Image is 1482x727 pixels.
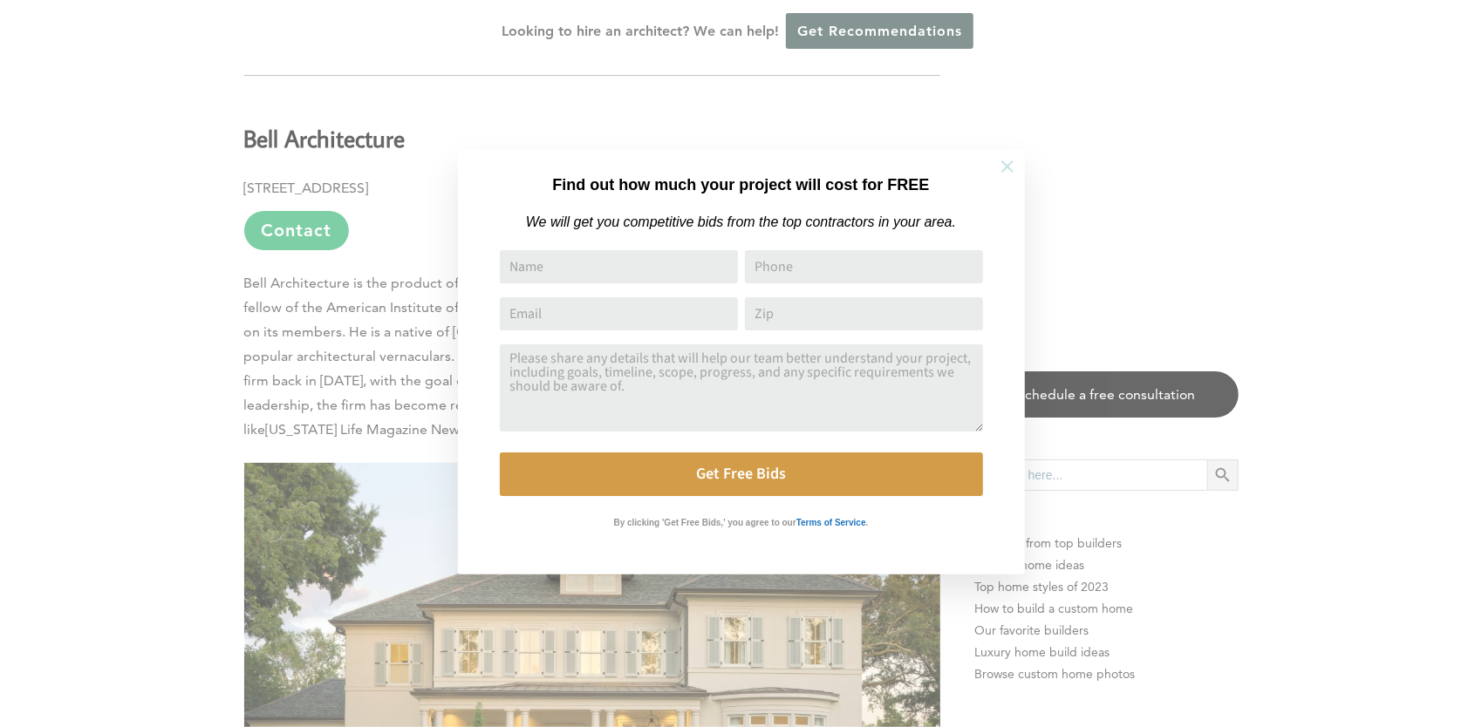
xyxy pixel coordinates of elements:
input: Name [500,250,738,283]
button: Close [977,136,1038,197]
input: Email Address [500,297,738,330]
input: Phone [745,250,983,283]
input: Zip [745,297,983,330]
strong: By clicking 'Get Free Bids,' you agree to our [614,518,796,527]
strong: . [866,518,869,527]
em: We will get you competitive bids from the top contractors in your area. [526,214,956,229]
textarea: Comment or Message [500,344,983,431]
iframe: Drift Widget Chat Controller [1147,601,1461,706]
strong: Terms of Service [796,518,866,527]
button: Get Free Bids [500,452,983,496]
a: Terms of Service [796,513,866,528]
strong: Find out how much your project will cost for FREE [552,176,929,194]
